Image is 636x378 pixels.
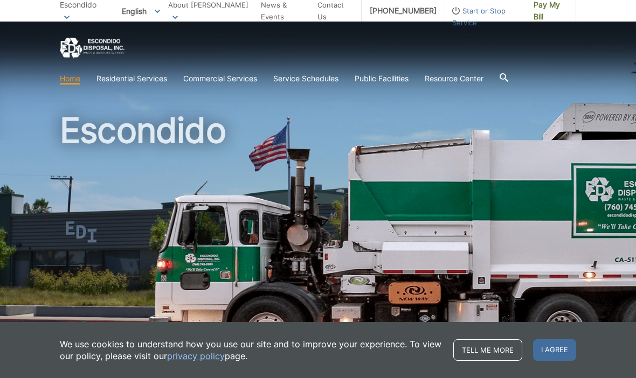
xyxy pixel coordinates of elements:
a: Home [60,73,80,85]
a: Residential Services [96,73,167,85]
h1: Escondido [60,113,576,349]
a: Commercial Services [183,73,257,85]
span: English [114,2,168,20]
a: Service Schedules [273,73,338,85]
a: privacy policy [167,350,225,362]
a: Public Facilities [355,73,409,85]
p: We use cookies to understand how you use our site and to improve your experience. To view our pol... [60,338,443,362]
span: I agree [533,339,576,361]
a: Resource Center [425,73,483,85]
a: Tell me more [453,339,522,361]
a: EDCD logo. Return to the homepage. [60,38,125,59]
